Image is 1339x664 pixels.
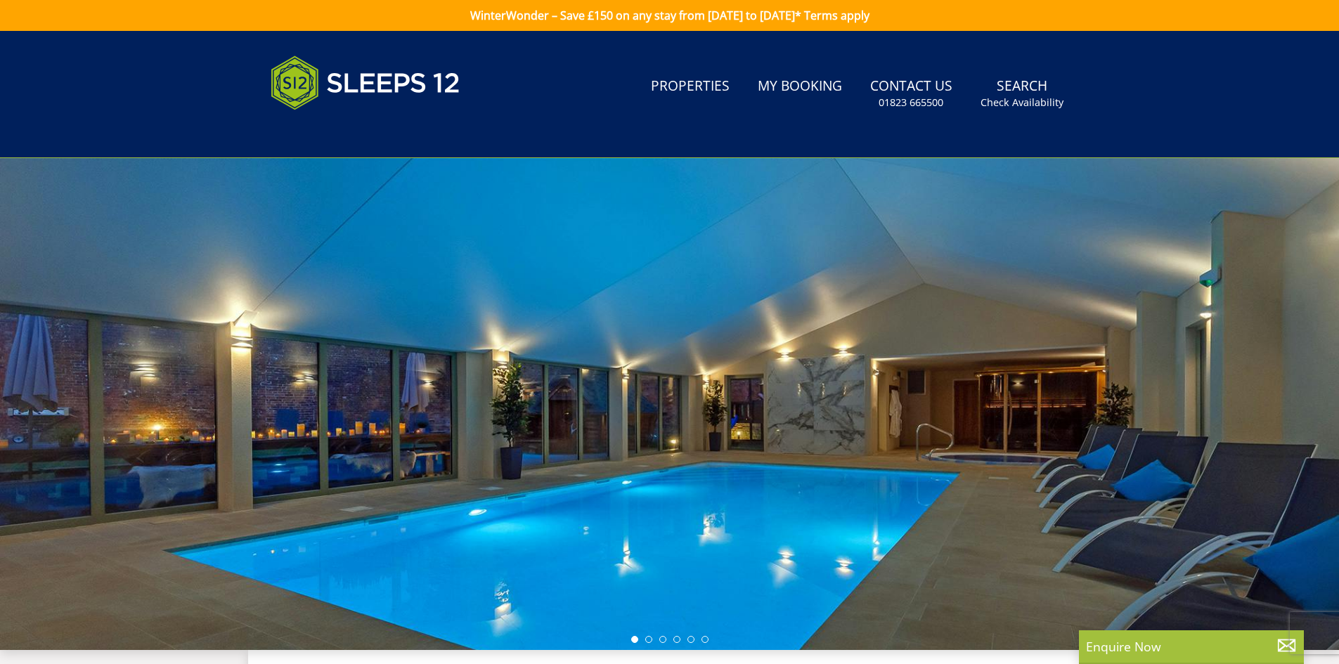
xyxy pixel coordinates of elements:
a: My Booking [752,71,848,103]
a: Contact Us01823 665500 [865,71,958,117]
a: SearchCheck Availability [975,71,1069,117]
a: Properties [645,71,735,103]
small: Check Availability [981,96,1063,110]
img: Sleeps 12 [271,48,460,118]
iframe: Customer reviews powered by Trustpilot [264,126,411,138]
small: 01823 665500 [879,96,943,110]
p: Enquire Now [1086,637,1297,656]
